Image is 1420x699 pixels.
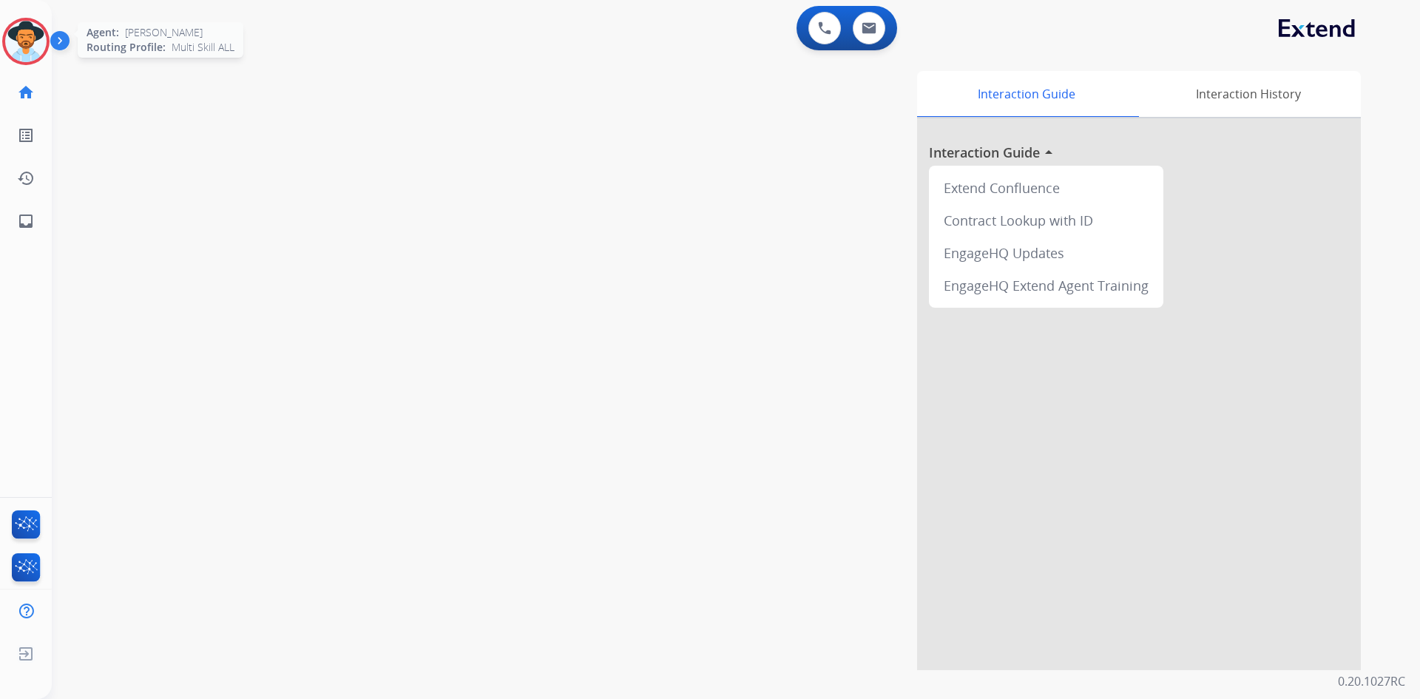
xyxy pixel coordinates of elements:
[935,237,1157,269] div: EngageHQ Updates
[1135,71,1361,117] div: Interaction History
[935,204,1157,237] div: Contract Lookup with ID
[917,71,1135,117] div: Interaction Guide
[935,269,1157,302] div: EngageHQ Extend Agent Training
[87,40,166,55] span: Routing Profile:
[172,40,234,55] span: Multi Skill ALL
[5,21,47,62] img: avatar
[17,212,35,230] mat-icon: inbox
[87,25,119,40] span: Agent:
[17,126,35,144] mat-icon: list_alt
[17,84,35,101] mat-icon: home
[935,172,1157,204] div: Extend Confluence
[1338,672,1405,690] p: 0.20.1027RC
[125,25,203,40] span: [PERSON_NAME]
[17,169,35,187] mat-icon: history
